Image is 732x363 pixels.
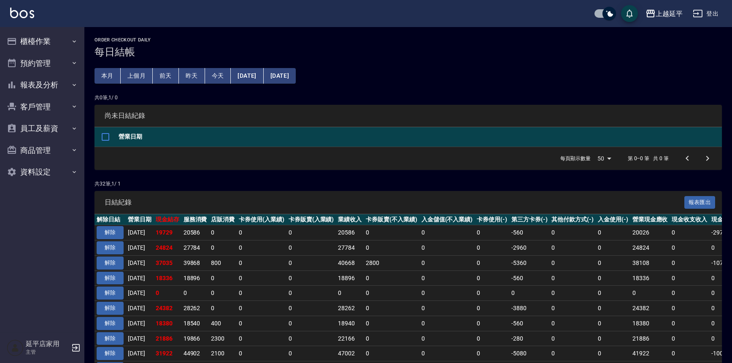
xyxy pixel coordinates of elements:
td: 21886 [630,331,670,346]
td: 0 [364,286,419,301]
th: 解除日結 [95,214,126,225]
td: -5360 [509,255,550,270]
p: 共 32 筆, 1 / 1 [95,180,722,188]
button: 昨天 [179,68,205,84]
td: 400 [209,316,237,331]
td: 0 [670,255,709,270]
p: 每頁顯示數量 [560,155,591,162]
a: 報表匯出 [684,198,716,206]
span: 尚未日結紀錄 [105,112,712,120]
td: 0 [286,346,336,361]
td: 0 [549,255,596,270]
button: 上個月 [121,68,153,84]
th: 服務消費 [181,214,209,225]
button: 登出 [689,6,722,22]
td: 0 [364,301,419,316]
td: 0 [209,270,237,286]
p: 第 0–0 筆 共 0 筆 [628,155,669,162]
td: 31922 [154,346,181,361]
td: 0 [154,286,181,301]
td: -560 [509,270,550,286]
h3: 每日結帳 [95,46,722,58]
td: 0 [475,301,509,316]
button: 解除 [97,302,124,315]
td: [DATE] [126,331,154,346]
img: Person [7,339,24,356]
button: 解除 [97,257,124,270]
td: [DATE] [126,240,154,256]
button: 報表及分析 [3,74,81,96]
td: 27784 [181,240,209,256]
td: 19729 [154,225,181,240]
td: 24824 [154,240,181,256]
td: -3880 [509,301,550,316]
td: 0 [509,286,550,301]
td: 0 [364,270,419,286]
h5: 延平店家用 [26,340,69,348]
td: 0 [596,286,630,301]
td: 2300 [209,331,237,346]
td: 0 [549,331,596,346]
td: 0 [364,316,419,331]
td: -5080 [509,346,550,361]
td: 0 [549,301,596,316]
td: 0 [475,331,509,346]
td: 0 [670,270,709,286]
button: 本月 [95,68,121,84]
td: 0 [286,331,336,346]
td: 0 [237,316,286,331]
td: 0 [630,286,670,301]
th: 卡券使用(入業績) [237,214,286,225]
button: 解除 [97,317,124,330]
td: 18540 [181,316,209,331]
td: 0 [237,331,286,346]
td: 21886 [154,331,181,346]
td: -560 [509,225,550,240]
td: 40668 [336,255,364,270]
td: 0 [475,240,509,256]
button: 解除 [97,272,124,285]
td: 0 [209,286,237,301]
td: 0 [475,316,509,331]
td: 18380 [154,316,181,331]
td: 19866 [181,331,209,346]
td: -280 [509,331,550,346]
td: 0 [336,286,364,301]
button: 解除 [97,347,124,360]
td: 0 [475,225,509,240]
td: [DATE] [126,301,154,316]
td: 0 [237,225,286,240]
td: 0 [549,225,596,240]
th: 入金儲值(不入業績) [419,214,475,225]
td: 18336 [154,270,181,286]
td: 0 [237,346,286,361]
td: 0 [475,286,509,301]
td: 0 [286,286,336,301]
td: 0 [549,286,596,301]
td: 18896 [336,270,364,286]
td: 0 [596,255,630,270]
th: 店販消費 [209,214,237,225]
td: 800 [209,255,237,270]
td: 0 [286,255,336,270]
td: 0 [670,240,709,256]
td: [DATE] [126,255,154,270]
th: 其他付款方式(-) [549,214,596,225]
td: 0 [475,346,509,361]
td: 0 [419,270,475,286]
td: 27784 [336,240,364,256]
td: 38108 [630,255,670,270]
td: 0 [419,225,475,240]
th: 營業現金應收 [630,214,670,225]
div: 50 [594,147,614,170]
td: [DATE] [126,270,154,286]
td: 0 [419,316,475,331]
td: [DATE] [126,225,154,240]
button: 報表匯出 [684,196,716,209]
td: 0 [419,240,475,256]
td: 0 [419,346,475,361]
button: 商品管理 [3,139,81,161]
button: 解除 [97,332,124,345]
th: 營業日期 [116,127,722,147]
td: 0 [670,316,709,331]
